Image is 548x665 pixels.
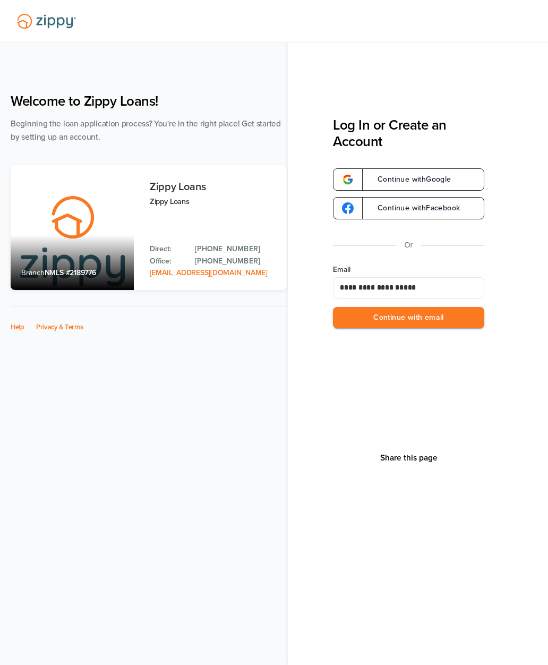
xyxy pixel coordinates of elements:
[21,268,45,277] span: Branch
[11,323,24,331] a: Help
[36,323,83,331] a: Privacy & Terms
[405,238,413,252] p: Or
[342,174,354,185] img: google-logo
[150,243,184,255] p: Direct:
[333,307,484,329] button: Continue with email
[150,255,184,267] p: Office:
[11,93,287,109] h1: Welcome to Zippy Loans!
[333,265,484,275] label: Email
[150,181,276,193] h3: Zippy Loans
[11,9,82,33] img: Lender Logo
[45,268,96,277] span: NMLS #2189776
[333,197,484,219] a: google-logoContinue withFacebook
[150,268,268,277] a: Email Address: zippyguide@zippymh.com
[333,168,484,191] a: google-logoContinue withGoogle
[367,176,451,183] span: Continue with Google
[11,119,281,142] span: Beginning the loan application process? You're in the right place! Get started by setting up an a...
[150,195,276,208] p: Zippy Loans
[195,255,276,267] a: Office Phone: 512-975-2947
[333,277,484,299] input: Email Address
[195,243,276,255] a: Direct Phone: 512-975-2947
[333,117,484,150] h3: Log In or Create an Account
[377,453,441,463] button: Share This Page
[342,202,354,214] img: google-logo
[367,204,460,212] span: Continue with Facebook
